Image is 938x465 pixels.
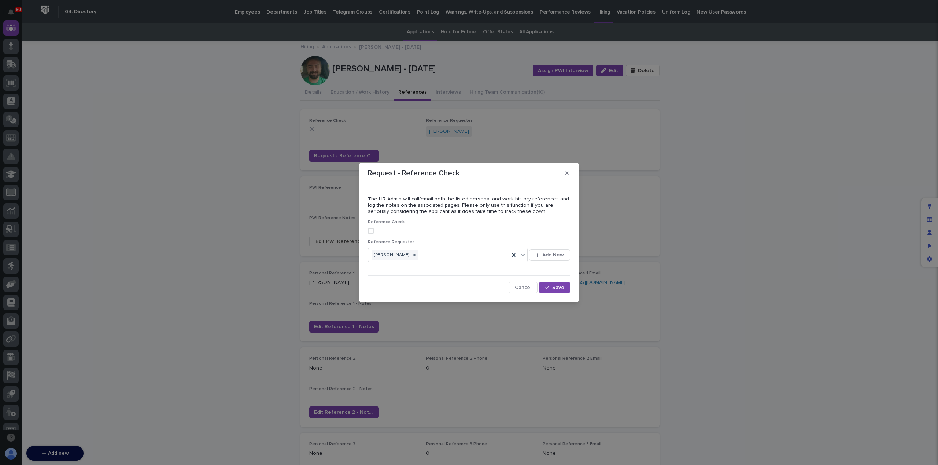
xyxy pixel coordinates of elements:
img: Stacker [7,7,22,22]
a: 🔗Onboarding Call [43,89,96,102]
span: Add New [542,252,564,258]
span: Reference Check [368,220,405,224]
a: Powered byPylon [52,135,89,141]
a: 📖Help Docs [4,89,43,102]
span: Save [552,285,564,290]
div: 🔗 [46,93,52,99]
button: Cancel [509,282,538,293]
span: Pylon [73,135,89,141]
div: [PERSON_NAME] [372,250,410,260]
div: 📖 [7,93,13,99]
span: Onboarding Call [53,92,93,100]
img: 1736555164131-43832dd5-751b-4058-ba23-39d91318e5a0 [7,113,21,126]
p: The HR Admin will call/email both the listed personal and work history references and log the not... [368,196,570,214]
div: Start new chat [25,113,120,120]
p: Welcome 👋 [7,29,133,41]
p: Request - Reference Check [368,169,459,177]
span: Help Docs [15,92,40,100]
span: Cancel [515,285,531,290]
button: Save [539,282,570,293]
button: Start new chat [125,115,133,124]
p: How can we help? [7,41,133,52]
div: We're offline, we will be back soon! [25,120,103,126]
button: Add New [529,249,570,261]
span: Reference Requester [368,240,414,244]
